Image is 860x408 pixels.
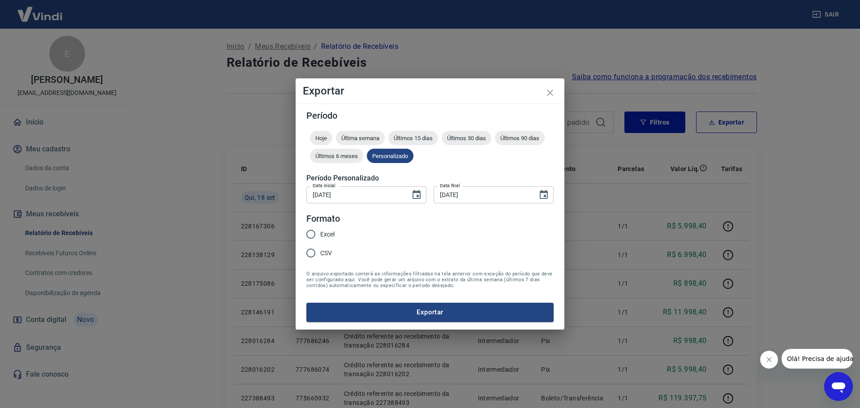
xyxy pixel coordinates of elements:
div: Personalizado [367,149,413,163]
input: DD/MM/YYYY [306,186,404,203]
span: Hoje [310,135,332,142]
span: Últimos 30 dias [442,135,491,142]
div: Últimos 6 meses [310,149,363,163]
span: Últimos 15 dias [388,135,438,142]
label: Data inicial [313,182,335,189]
iframe: Fechar mensagem [760,351,778,369]
span: Olá! Precisa de ajuda? [5,6,75,13]
button: Choose date, selected date is 18 de set de 2025 [535,186,553,204]
span: Última semana [336,135,385,142]
input: DD/MM/YYYY [434,186,531,203]
div: Últimos 90 dias [495,131,545,145]
iframe: Mensagem da empresa [782,349,853,369]
label: Data final [440,182,460,189]
span: Personalizado [367,153,413,159]
button: close [539,82,561,103]
div: Últimos 30 dias [442,131,491,145]
legend: Formato [306,212,340,225]
div: Últimos 15 dias [388,131,438,145]
span: CSV [320,249,332,258]
span: Últimos 90 dias [495,135,545,142]
span: Últimos 6 meses [310,153,363,159]
span: Excel [320,230,335,239]
iframe: Botão para abrir a janela de mensagens [824,372,853,401]
h4: Exportar [303,86,557,96]
div: Hoje [310,131,332,145]
button: Choose date, selected date is 1 de set de 2025 [408,186,426,204]
h5: Período Personalizado [306,174,554,183]
h5: Período [306,111,554,120]
span: O arquivo exportado conterá as informações filtradas na tela anterior com exceção do período que ... [306,271,554,288]
div: Última semana [336,131,385,145]
button: Exportar [306,303,554,322]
